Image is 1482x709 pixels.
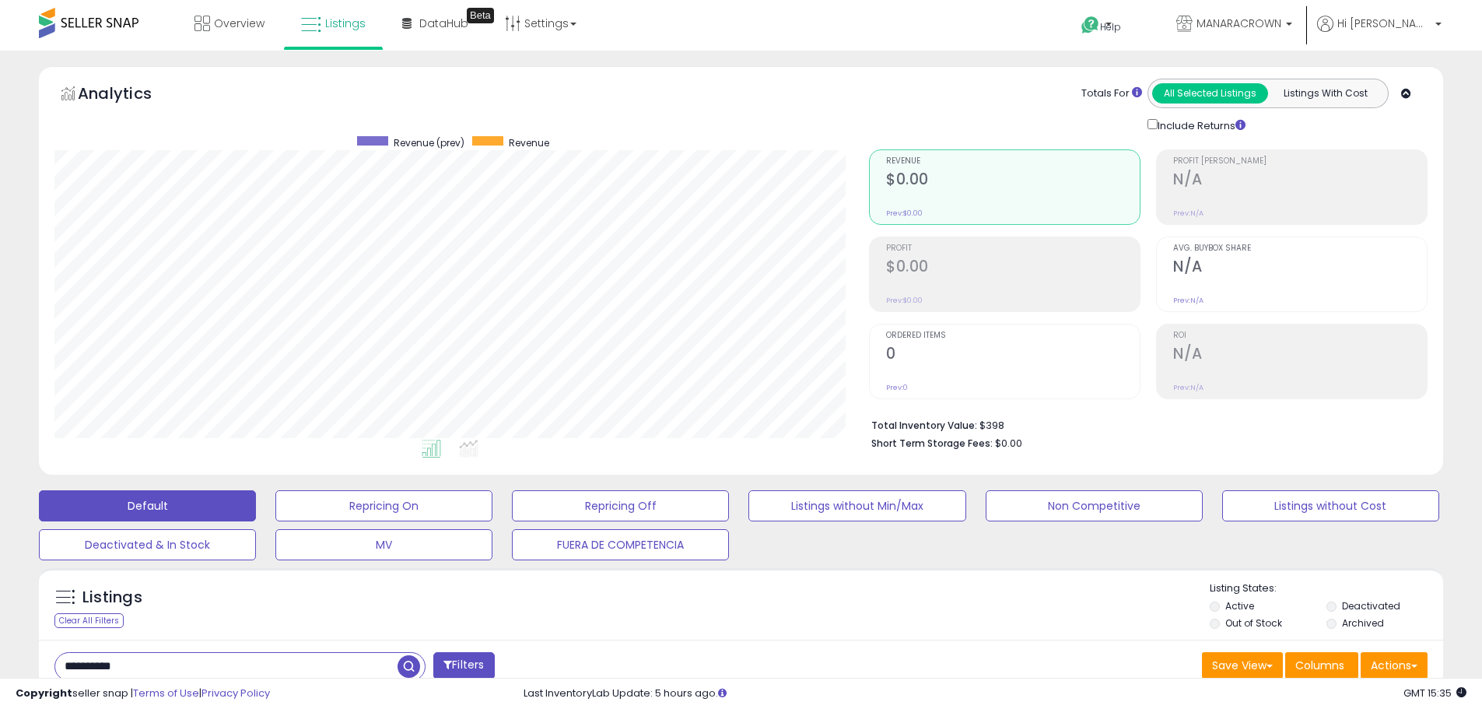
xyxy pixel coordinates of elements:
[886,244,1140,253] span: Profit
[986,490,1203,521] button: Non Competitive
[1225,599,1254,612] label: Active
[1173,258,1427,279] h2: N/A
[133,686,199,700] a: Terms of Use
[275,529,492,560] button: MV
[1337,16,1431,31] span: Hi [PERSON_NAME]
[748,490,965,521] button: Listings without Min/Max
[1173,209,1203,218] small: Prev: N/A
[1267,83,1383,104] button: Listings With Cost
[433,652,494,679] button: Filters
[995,436,1022,451] span: $0.00
[1173,244,1427,253] span: Avg. Buybox Share
[1222,490,1439,521] button: Listings without Cost
[1173,170,1427,191] h2: N/A
[871,419,977,432] b: Total Inventory Value:
[1317,16,1442,51] a: Hi [PERSON_NAME]
[1342,599,1400,612] label: Deactivated
[1100,20,1121,33] span: Help
[1136,116,1264,134] div: Include Returns
[886,345,1140,366] h2: 0
[325,16,366,31] span: Listings
[512,529,729,560] button: FUERA DE COMPETENCIA
[467,8,494,23] div: Tooltip anchor
[1210,581,1443,596] p: Listing States:
[419,16,468,31] span: DataHub
[1173,157,1427,166] span: Profit [PERSON_NAME]
[524,686,1466,701] div: Last InventoryLab Update: 5 hours ago.
[1173,332,1427,340] span: ROI
[1173,345,1427,366] h2: N/A
[871,437,993,450] b: Short Term Storage Fees:
[78,82,182,108] h5: Analytics
[509,136,549,149] span: Revenue
[82,587,142,609] h5: Listings
[54,613,124,628] div: Clear All Filters
[1225,616,1282,630] label: Out of Stock
[1081,86,1142,101] div: Totals For
[1069,4,1151,51] a: Help
[1342,616,1384,630] label: Archived
[39,490,256,521] button: Default
[886,258,1140,279] h2: $0.00
[1081,16,1100,35] i: Get Help
[886,157,1140,166] span: Revenue
[1403,686,1466,700] span: 2025-08-14 15:35 GMT
[1173,383,1203,392] small: Prev: N/A
[886,209,923,218] small: Prev: $0.00
[16,686,72,700] strong: Copyright
[1361,652,1428,679] button: Actions
[201,686,270,700] a: Privacy Policy
[886,332,1140,340] span: Ordered Items
[214,16,265,31] span: Overview
[512,490,729,521] button: Repricing Off
[1202,652,1283,679] button: Save View
[871,415,1416,433] li: $398
[1173,296,1203,305] small: Prev: N/A
[1285,652,1358,679] button: Columns
[275,490,492,521] button: Repricing On
[1295,658,1344,673] span: Columns
[1152,83,1268,104] button: All Selected Listings
[39,529,256,560] button: Deactivated & In Stock
[886,170,1140,191] h2: $0.00
[1196,16,1281,31] span: MANARACROWN
[886,383,908,392] small: Prev: 0
[16,686,270,701] div: seller snap | |
[886,296,923,305] small: Prev: $0.00
[394,136,464,149] span: Revenue (prev)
